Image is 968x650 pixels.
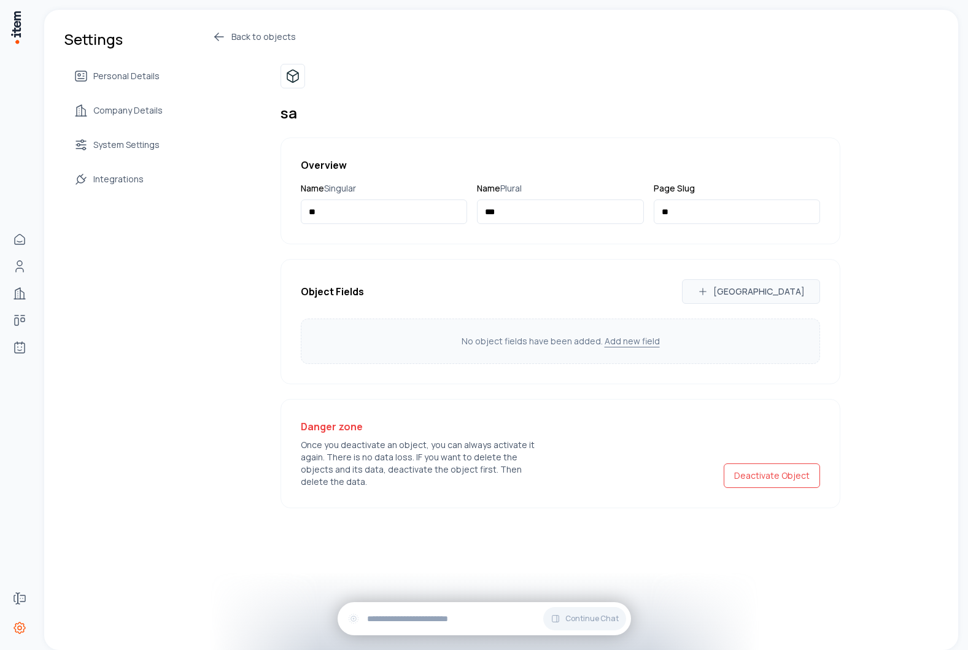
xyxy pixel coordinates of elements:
[64,29,172,49] h1: Settings
[7,281,32,306] a: Companies
[301,158,820,172] h4: Overview
[281,103,840,123] h1: sa
[301,284,364,299] h4: Object Fields
[93,104,163,117] span: Company Details
[301,419,546,434] h4: Danger zone
[605,329,660,354] button: Add new field
[7,227,32,252] a: Home
[64,133,172,157] a: System Settings
[64,64,172,88] a: Personal Details
[212,29,840,44] a: Back to objects
[301,439,546,488] p: Once you deactivate an object, you can always activate it again. There is no data loss. IF you wa...
[324,182,356,194] span: Singular
[654,182,820,195] p: Page Slug
[500,182,522,194] span: Plural
[565,614,619,624] span: Continue Chat
[682,279,820,304] button: [GEOGRAPHIC_DATA]
[724,463,820,488] button: Deactivate Object
[301,182,467,195] p: Name
[477,182,643,195] p: Name
[543,607,626,630] button: Continue Chat
[93,139,160,151] span: System Settings
[7,308,32,333] a: Deals
[7,254,32,279] a: People
[301,319,820,364] div: No object fields have been added.
[64,98,172,123] a: Company Details
[7,335,32,360] a: Agents
[93,173,144,185] span: Integrations
[64,167,172,192] a: Integrations
[93,70,160,82] span: Personal Details
[7,586,32,611] a: Forms
[338,602,631,635] div: Continue Chat
[10,10,22,45] img: Item Brain Logo
[7,616,32,640] a: Settings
